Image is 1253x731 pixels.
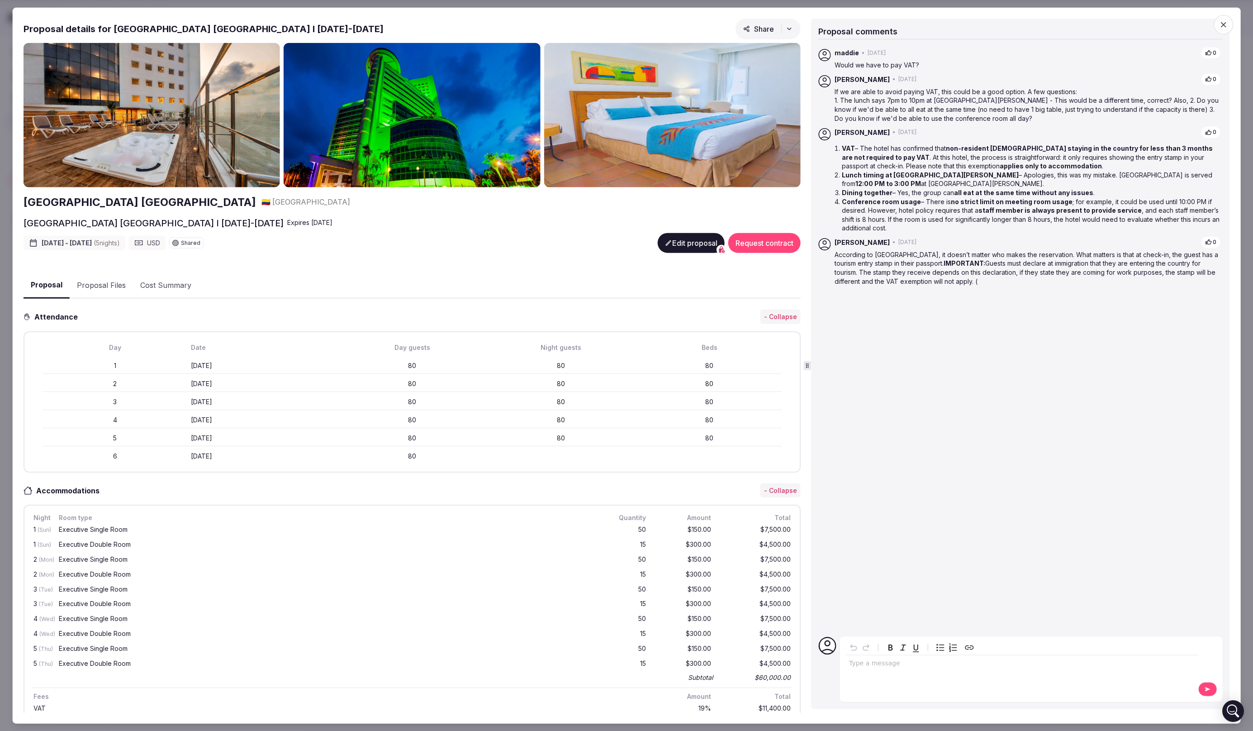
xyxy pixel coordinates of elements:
div: [DATE] [191,415,336,424]
div: 19 % [655,703,713,713]
span: (Thu) [39,645,53,652]
div: 15 [604,658,648,669]
span: • [892,76,896,83]
span: Share [743,24,774,33]
button: Request contract [728,233,801,253]
div: $7,500.00 [720,525,793,536]
div: 80 [340,415,484,424]
button: - Collapse [760,310,801,324]
div: [DATE] [191,433,336,442]
div: $150.00 [655,554,713,566]
div: 5 [43,433,187,442]
div: 50 [604,554,648,566]
span: [GEOGRAPHIC_DATA] [272,197,350,207]
span: 0 [1213,76,1216,83]
div: $4,500.00 [720,599,793,610]
div: $7,500.00 [720,614,793,625]
div: 80 [488,397,633,406]
span: [PERSON_NAME] [835,238,890,247]
div: 80 [637,361,782,370]
div: Total [720,692,793,702]
div: 15 [604,569,648,581]
p: Would we have to pay VAT? [835,61,1220,70]
div: Day [43,343,187,352]
li: – There is ; for example, it could be used until 10:00 PM if desired. However, hotel policy requi... [842,197,1220,232]
span: (Sun) [38,526,51,533]
div: $300.00 [655,658,713,669]
div: $11,400.00 [720,703,793,713]
div: 15 [604,599,648,610]
h2: Proposal details for [GEOGRAPHIC_DATA] [GEOGRAPHIC_DATA] I [DATE]-[DATE] [24,22,384,35]
div: 4 [32,629,50,640]
li: – The hotel has confirmed that . At this hotel, the process is straightforward: it only requires ... [842,144,1220,171]
div: Day guests [340,343,484,352]
div: $7,500.00 [720,554,793,566]
div: 80 [488,415,633,424]
div: 50 [604,643,648,655]
span: (Mon) [39,571,54,578]
div: Executive Single Room [59,616,595,622]
h3: Accommodations [33,485,109,496]
button: - Collapse [760,483,801,498]
h2: [GEOGRAPHIC_DATA] [GEOGRAPHIC_DATA] I [DATE]-[DATE] [24,217,284,229]
div: Room type [57,513,597,523]
button: Proposal Files [70,272,133,298]
span: (Tue) [39,601,53,607]
div: Night [32,513,50,523]
strong: staff member is always present to provide service [978,206,1142,214]
div: $7,500.00 [720,643,793,655]
button: Bulleted list [934,641,947,654]
div: 3 [32,584,50,595]
strong: Conference room usage [842,197,921,205]
div: $4,500.00 [720,569,793,581]
div: Executive Single Room [59,586,595,592]
button: Bold [884,641,897,654]
strong: Dining together [842,189,892,196]
li: – Apologies, this was my mistake. [GEOGRAPHIC_DATA] is served from at [GEOGRAPHIC_DATA][PERSON_NA... [842,170,1220,188]
div: 80 [637,415,782,424]
span: (Mon) [39,556,54,563]
div: 50 [604,525,648,536]
div: 50 [604,584,648,595]
button: Edit proposal [658,233,725,253]
button: 0 [1201,236,1220,248]
div: Executive Single Room [59,556,595,563]
span: (Tue) [39,586,53,592]
div: 15 [604,629,648,640]
div: 80 [488,433,633,442]
div: VAT [33,705,646,712]
a: [GEOGRAPHIC_DATA] [GEOGRAPHIC_DATA] [24,194,256,210]
div: Executive Double Room [59,631,595,637]
div: Executive Double Room [59,601,595,607]
span: (Thu) [39,660,53,667]
strong: applies only to accommodation [1000,162,1102,170]
div: 2 [43,379,187,388]
div: Executive Double Room [59,571,595,578]
span: (Wed) [39,616,55,622]
span: [DATE] [868,49,886,57]
div: $7,500.00 [720,584,793,595]
img: Gallery photo 2 [284,43,540,187]
div: 80 [340,361,484,370]
strong: all eat at the same time without any issues [954,189,1093,196]
div: Fees [32,692,648,702]
div: $150.00 [655,614,713,625]
span: • [892,239,896,246]
div: $300.00 [655,569,713,581]
img: Gallery photo 3 [544,43,801,187]
div: $4,500.00 [720,658,793,669]
p: If we are able to avoid paying VAT, this could be a good option. A few questions: [835,87,1220,96]
span: [DATE] [898,76,916,83]
span: Shared [181,240,200,246]
div: 6 [43,452,187,461]
div: Subtotal [688,673,713,682]
p: According to [GEOGRAPHIC_DATA], it doesn’t matter who makes the reservation. What matters is that... [835,250,1220,285]
div: 3 [43,397,187,406]
div: 4 [32,614,50,625]
span: [PERSON_NAME] [835,128,890,137]
button: Numbered list [947,641,959,654]
div: Quantity [604,513,648,523]
button: Underline [910,641,922,654]
div: $300.00 [655,629,713,640]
